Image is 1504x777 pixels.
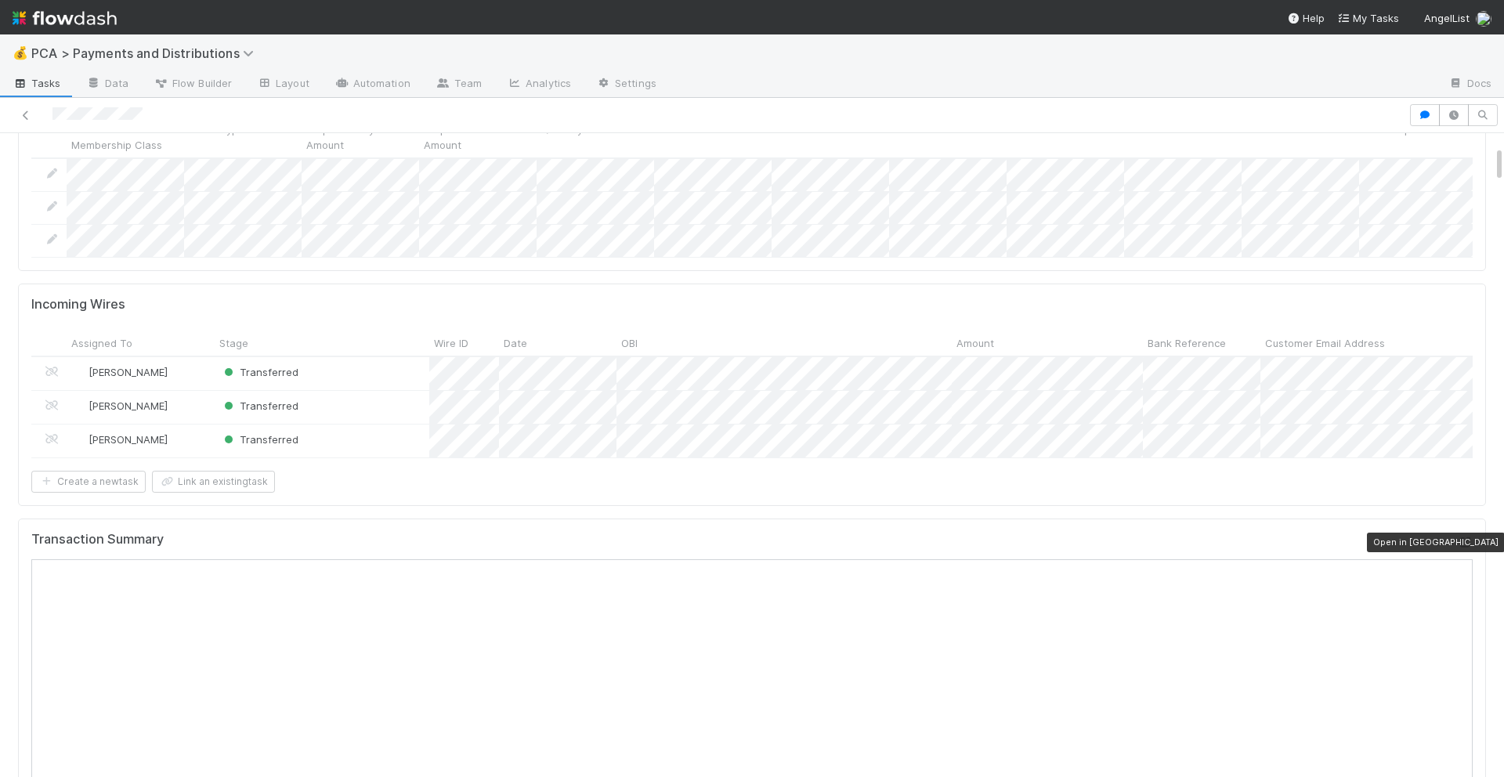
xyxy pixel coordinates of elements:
span: Transferred [221,366,298,378]
div: Lead [654,117,772,157]
span: Transferred [221,433,298,446]
a: Automation [322,72,423,97]
div: Transferred [221,398,298,414]
img: avatar_eacbd5bb-7590-4455-a9e9-12dcb5674423.png [74,399,86,411]
a: Docs [1436,72,1504,97]
span: Bank Reference [1148,335,1226,351]
a: My Tasks [1337,10,1399,26]
h5: Incoming Wires [31,297,125,313]
div: Transferred [221,432,298,447]
img: avatar_eacbd5bb-7590-4455-a9e9-12dcb5674423.png [74,365,86,378]
span: Date [504,335,527,351]
a: Data [74,72,141,97]
span: Flow Builder [154,75,232,91]
div: Proposed Share Amount [419,117,537,157]
span: [PERSON_NAME] [89,399,168,412]
span: AngelList [1424,12,1470,24]
div: International [1242,117,1359,157]
div: Quantity of Shares [537,117,654,157]
div: Transferred [221,364,298,380]
a: Flow Builder [141,72,244,97]
span: Transferred [221,399,298,412]
span: Wire ID [434,335,468,351]
span: [PERSON_NAME] [89,433,168,446]
div: [PERSON_NAME] [73,432,168,447]
div: Front Links [1124,117,1242,157]
span: Amount [956,335,994,351]
div: Help [1287,10,1325,26]
h5: Transaction Summary [31,532,164,548]
a: Layout [244,72,322,97]
a: Settings [584,72,669,97]
span: OBI [621,335,638,351]
span: Customer Email Address [1265,335,1385,351]
div: [PERSON_NAME] [73,364,168,380]
button: Create a newtask [31,471,146,493]
span: Stage [219,335,248,351]
div: Lead Email [772,117,889,157]
a: Analytics [494,72,584,97]
div: Taxed as [1007,117,1124,157]
div: Tax ID [889,117,1007,157]
img: avatar_ad9da010-433a-4b4a-a484-836c288de5e1.png [1476,11,1491,27]
img: avatar_eacbd5bb-7590-4455-a9e9-12dcb5674423.png [74,432,86,445]
div: Follow-up Date [1359,117,1477,157]
div: Asset Type [184,117,302,157]
span: [PERSON_NAME] [89,366,168,378]
img: logo-inverted-e16ddd16eac7371096b0.svg [13,5,117,31]
span: 💰 [13,46,28,60]
span: PCA > Payments and Distributions [31,45,262,61]
a: Team [423,72,494,97]
button: Link an existingtask [152,471,275,493]
span: Tasks [13,75,61,91]
div: Proposed Payment Amount [302,117,419,157]
div: Fund Name - Membership Class [67,117,184,157]
span: My Tasks [1337,12,1399,24]
span: Assigned To [71,335,132,351]
div: [PERSON_NAME] [73,398,168,414]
